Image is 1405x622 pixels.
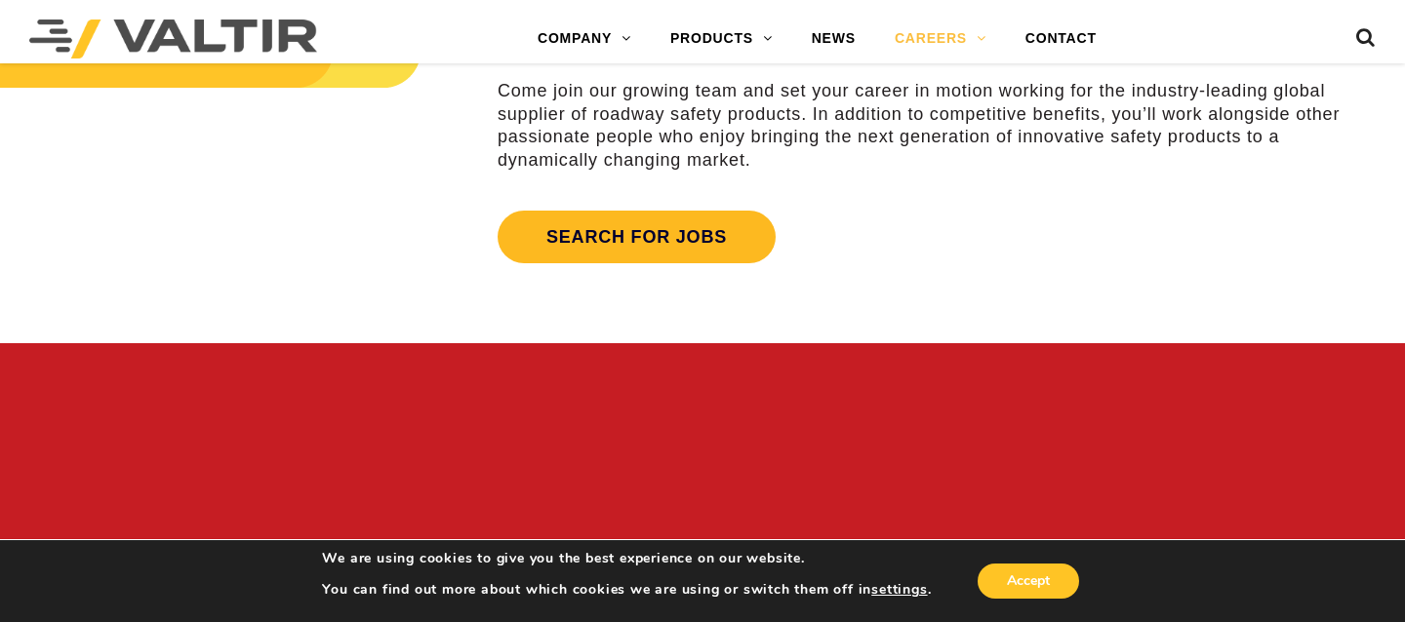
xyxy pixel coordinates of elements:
a: PRODUCTS [651,19,792,58]
button: Accept [978,564,1079,599]
a: CAREERS [875,19,1006,58]
a: NEWS [792,19,875,58]
a: COMPANY [518,19,651,58]
p: Come join our growing team and set your career in motion working for the industry-leading global ... [498,80,1352,172]
p: We are using cookies to give you the best experience on our website. [322,550,931,567]
span: Are You Wise, Passionate, Approachable, and Helpful? Valtir Wants You! [164,536,1241,568]
p: You can find out more about which cookies we are using or switch them off in . [322,581,931,599]
a: Search for jobs [498,211,776,263]
img: Valtir [29,19,317,58]
button: settings [871,581,927,599]
a: CONTACT [1006,19,1116,58]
